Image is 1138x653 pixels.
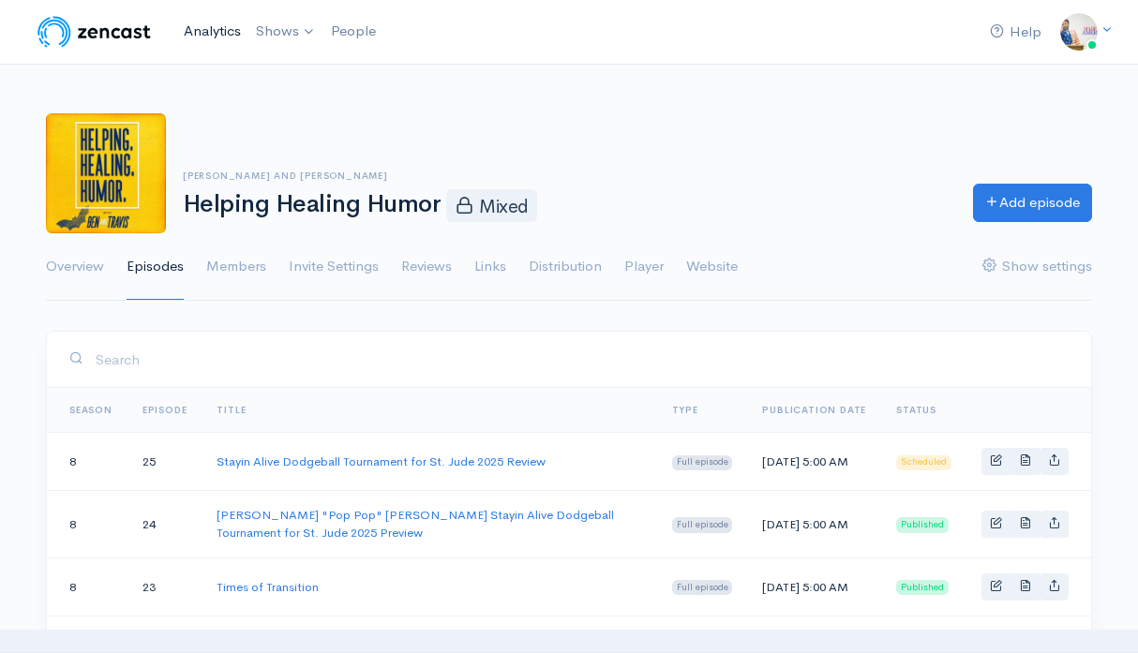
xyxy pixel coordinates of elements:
a: Stayin Alive Dodgeball Tournament for St. Jude 2025 Review [217,453,546,469]
h1: Helping Healing Humor [183,189,951,221]
td: [DATE] 5:00 AM [747,557,881,616]
a: Links [474,233,506,301]
h6: [PERSON_NAME] and [PERSON_NAME] [183,171,951,181]
a: Add episode [973,184,1092,222]
div: Basic example [981,448,1069,475]
input: Search [95,340,1069,378]
img: ... [1060,13,1098,51]
a: Overview [46,233,104,301]
a: Shows [248,11,323,52]
a: Publication date [762,404,866,416]
a: Episode [142,404,187,416]
span: Published [896,517,949,532]
a: Reviews [401,233,452,301]
div: Basic example [981,511,1069,538]
td: [DATE] 5:00 AM [747,490,881,557]
a: Season [69,404,112,416]
span: Full episode [672,455,733,470]
span: Status [896,404,936,416]
a: Show settings [982,233,1092,301]
a: Members [206,233,266,301]
a: Player [624,233,664,301]
td: 25 [127,433,202,491]
a: Title [217,404,246,416]
a: Type [672,404,698,416]
span: Scheduled [896,455,951,470]
span: Published [896,580,949,595]
span: Mixed [446,189,537,221]
td: [DATE] 5:00 AM [747,433,881,491]
a: [PERSON_NAME] "Pop Pop" [PERSON_NAME] Stayin Alive Dodgeball Tournament for St. Jude 2025 Preview [217,507,614,542]
td: 8 [47,490,127,557]
a: Website [686,233,738,301]
td: 8 [47,557,127,616]
td: 23 [127,557,202,616]
td: 24 [127,490,202,557]
span: Full episode [672,517,733,532]
a: Episodes [127,233,184,301]
div: Basic example [981,573,1069,601]
span: Full episode [672,580,733,595]
a: Distribution [529,233,602,301]
a: Help [982,12,1049,52]
a: Times of Transition [217,579,319,595]
td: 8 [47,433,127,491]
a: People [323,11,383,52]
a: Analytics [176,11,248,52]
img: ZenCast Logo [35,13,154,51]
a: Invite Settings [289,233,379,301]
